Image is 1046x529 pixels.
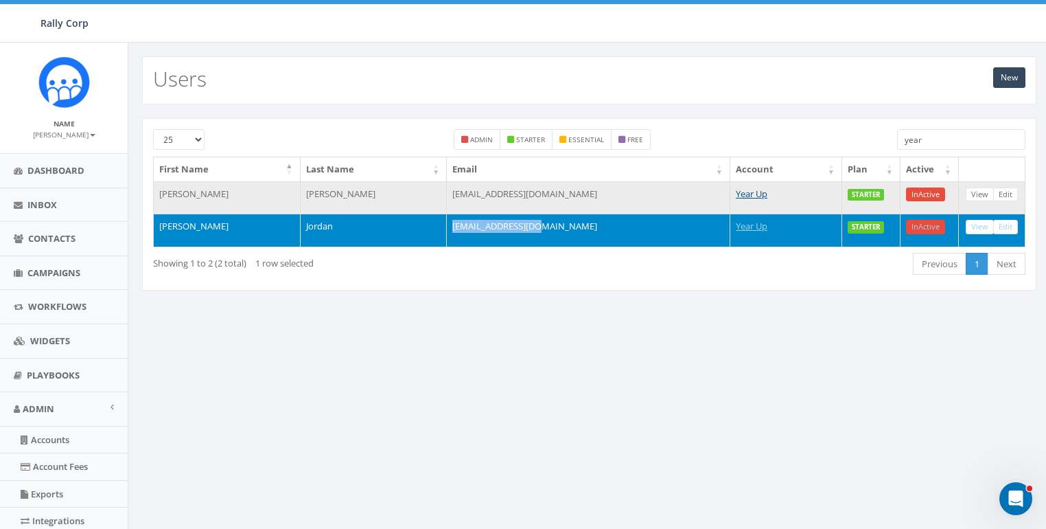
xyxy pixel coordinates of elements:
[40,16,89,30] span: Rally Corp
[153,67,207,90] h2: Users
[27,199,57,211] span: Inbox
[54,119,75,128] small: Name
[470,135,493,144] small: admin
[23,403,54,415] span: Admin
[154,157,301,181] th: First Name: activate to sort column descending
[154,214,301,247] td: [PERSON_NAME]
[568,135,604,144] small: essential
[966,253,988,275] a: 1
[33,128,95,140] a: [PERSON_NAME]
[255,257,314,269] span: 1 row selected
[28,232,75,245] span: Contacts
[153,251,504,270] div: Showing 1 to 2 (2 total)
[28,300,86,313] span: Workflows
[447,157,730,181] th: Email: activate to sort column ascending
[966,220,994,234] a: View
[842,157,900,181] th: Plan: activate to sort column ascending
[30,335,70,347] span: Widgets
[848,221,884,234] label: STARTER
[447,181,730,214] td: [EMAIL_ADDRESS][DOMAIN_NAME]
[516,135,545,144] small: starter
[906,220,945,234] a: InActive
[27,267,80,279] span: Campaigns
[900,157,959,181] th: Active: activate to sort column ascending
[627,135,643,144] small: free
[447,214,730,247] td: [EMAIL_ADDRESS][DOMAIN_NAME]
[993,67,1025,88] a: New
[301,214,448,247] td: Jordan
[913,253,966,275] a: Previous
[33,130,95,139] small: [PERSON_NAME]
[906,188,945,202] a: InActive
[27,164,84,177] span: Dashboard
[27,369,80,381] span: Playbooks
[993,188,1018,202] a: Edit
[897,129,1025,150] input: Type to search
[736,220,767,232] a: Year Up
[730,157,842,181] th: Account: activate to sort column ascending
[301,181,448,214] td: [PERSON_NAME]
[988,253,1025,275] a: Next
[301,157,448,181] th: Last Name: activate to sort column ascending
[736,188,767,200] a: Year Up
[993,220,1018,234] a: Edit
[966,188,994,202] a: View
[848,189,884,201] label: STARTER
[154,181,301,214] td: [PERSON_NAME]
[999,482,1032,515] iframe: Intercom live chat
[38,56,90,108] img: Icon_1.png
